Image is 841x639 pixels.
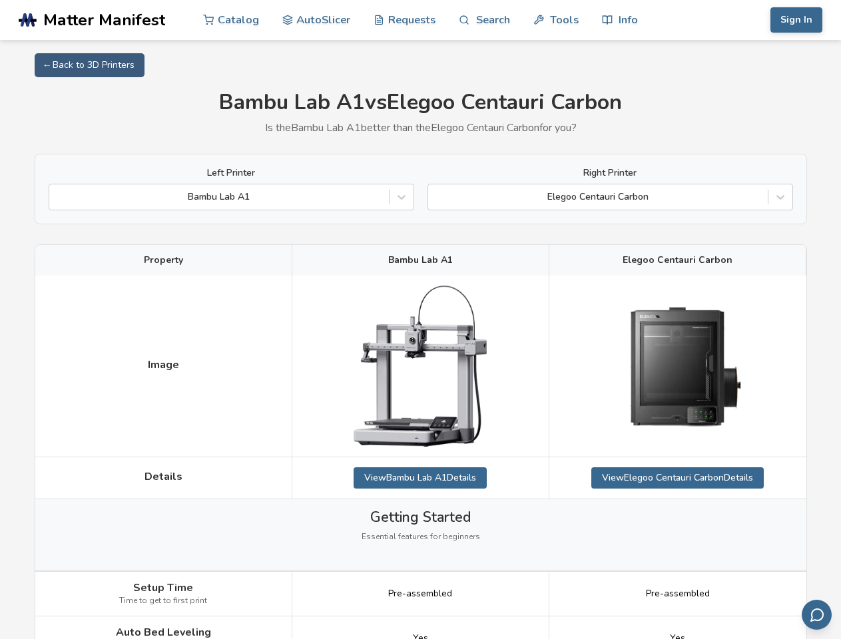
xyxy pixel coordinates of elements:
[35,53,144,77] a: ← Back to 3D Printers
[646,588,710,599] span: Pre-assembled
[43,11,165,29] span: Matter Manifest
[802,600,832,630] button: Send feedback via email
[56,192,59,202] input: Bambu Lab A1
[148,359,179,371] span: Image
[623,255,732,266] span: Elegoo Centauri Carbon
[370,509,471,525] span: Getting Started
[591,467,764,489] a: ViewElegoo Centauri CarbonDetails
[427,168,793,178] label: Right Printer
[119,596,207,606] span: Time to get to first print
[35,122,807,134] p: Is the Bambu Lab A1 better than the Elegoo Centauri Carbon for you?
[49,168,414,178] label: Left Printer
[354,467,487,489] a: ViewBambu Lab A1Details
[354,286,487,446] img: Bambu Lab A1
[388,255,453,266] span: Bambu Lab A1
[770,7,822,33] button: Sign In
[133,582,193,594] span: Setup Time
[35,91,807,115] h1: Bambu Lab A1 vs Elegoo Centauri Carbon
[611,290,744,443] img: Elegoo Centauri Carbon
[362,532,480,542] span: Essential features for beginners
[144,255,183,266] span: Property
[435,192,437,202] input: Elegoo Centauri Carbon
[116,626,211,638] span: Auto Bed Leveling
[388,588,452,599] span: Pre-assembled
[144,471,182,483] span: Details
